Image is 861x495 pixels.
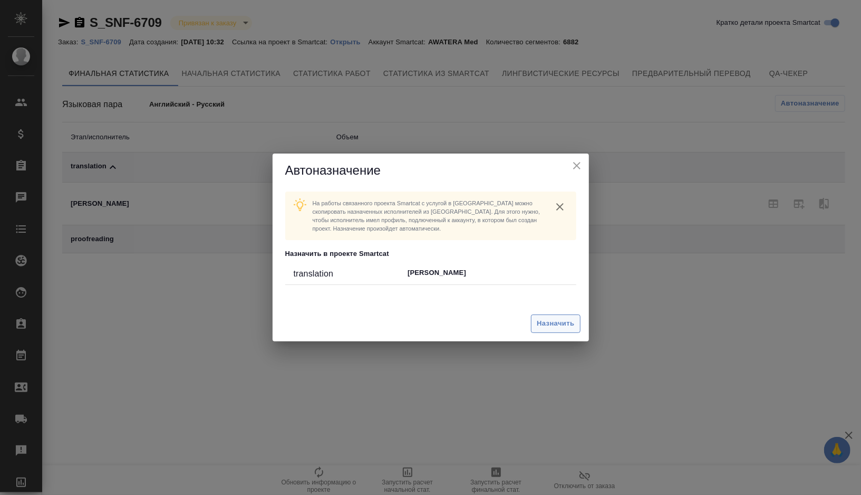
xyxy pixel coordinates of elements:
[285,162,576,179] h5: Автоназначение
[408,268,567,278] p: [PERSON_NAME]
[294,268,408,280] div: translation
[313,199,544,233] p: На работы связанного проекта Smartcat c услугой в [GEOGRAPHIC_DATA] можно скопировать назначенных...
[552,199,568,215] button: close
[285,249,576,259] p: Назначить в проекте Smartcat
[569,158,585,174] button: close
[531,315,580,333] button: Назначить
[537,318,574,330] span: Назначить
